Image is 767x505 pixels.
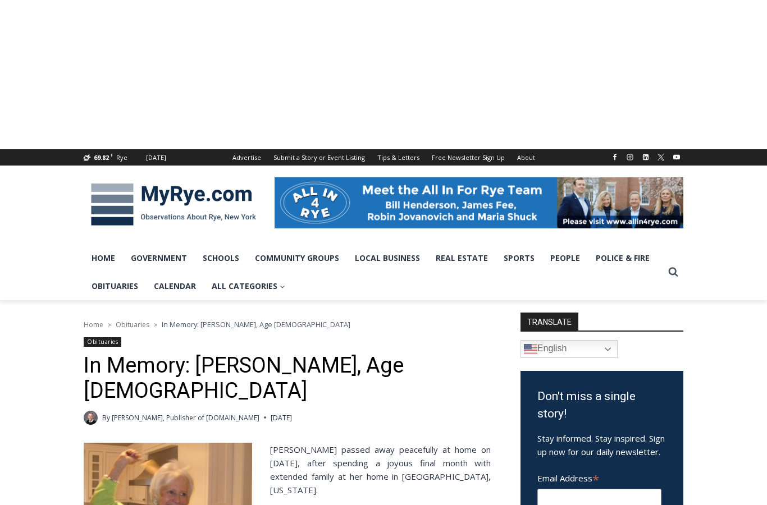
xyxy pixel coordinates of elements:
p: [PERSON_NAME] passed away peacefully at home on [DATE], after spending a joyous final month with ... [84,443,491,497]
a: All Categories [204,272,293,300]
img: en [524,342,537,356]
a: Real Estate [428,244,496,272]
a: Submit a Story or Event Listing [267,149,371,166]
span: > [154,321,157,329]
a: Obituaries [116,320,149,329]
a: Advertise [226,149,267,166]
a: English [521,340,618,358]
a: Home [84,320,103,329]
img: MyRye.com [84,176,263,234]
span: 69.82 [94,153,109,162]
a: Community Groups [247,244,347,272]
div: Rye [116,153,127,163]
a: Obituaries [84,272,146,300]
a: Home [84,244,123,272]
a: Local Business [347,244,428,272]
a: Facebook [608,150,622,164]
a: Linkedin [639,150,652,164]
span: In Memory: [PERSON_NAME], Age [DEMOGRAPHIC_DATA] [162,319,350,329]
a: About [511,149,541,166]
time: [DATE] [271,412,292,423]
label: Email Address [537,467,661,487]
a: Schools [195,244,247,272]
a: Obituaries [84,337,121,347]
span: > [108,321,111,329]
a: Free Newsletter Sign Up [426,149,511,166]
a: Calendar [146,272,204,300]
strong: TRANSLATE [521,313,578,330]
button: View Search Form [663,262,683,282]
div: [DATE] [146,153,166,163]
a: People [542,244,588,272]
h3: Don't miss a single story! [537,388,666,423]
a: Instagram [623,150,637,164]
nav: Primary Navigation [84,244,663,301]
span: F [111,151,113,158]
span: All Categories [212,280,285,292]
p: Stay informed. Stay inspired. Sign up now for our daily newsletter. [537,431,666,458]
a: Tips & Letters [371,149,426,166]
h1: In Memory: [PERSON_NAME], Age [DEMOGRAPHIC_DATA] [84,353,491,404]
nav: Secondary Navigation [226,149,541,166]
a: YouTube [670,150,683,164]
img: All in for Rye [275,177,683,228]
span: By [102,412,110,423]
a: X [654,150,668,164]
a: Author image [84,411,98,425]
a: Government [123,244,195,272]
a: [PERSON_NAME], Publisher of [DOMAIN_NAME] [112,413,259,423]
a: Sports [496,244,542,272]
nav: Breadcrumbs [84,319,491,330]
a: Police & Fire [588,244,658,272]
